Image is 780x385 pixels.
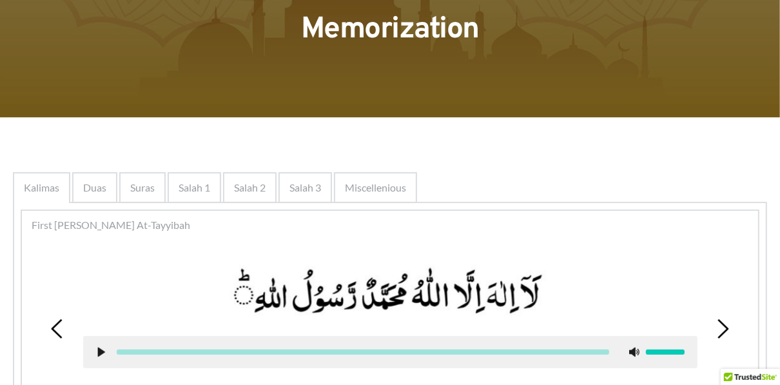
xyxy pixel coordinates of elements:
span: Kalimas [24,180,59,195]
span: Memorization [301,11,479,49]
span: Miscellenious [345,180,406,195]
span: Suras [130,180,155,195]
span: Salah 2 [234,180,266,195]
span: First [PERSON_NAME] At-Tayyibah [32,217,190,233]
span: Salah 1 [179,180,210,195]
span: Duas [83,180,106,195]
span: Salah 3 [289,180,321,195]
